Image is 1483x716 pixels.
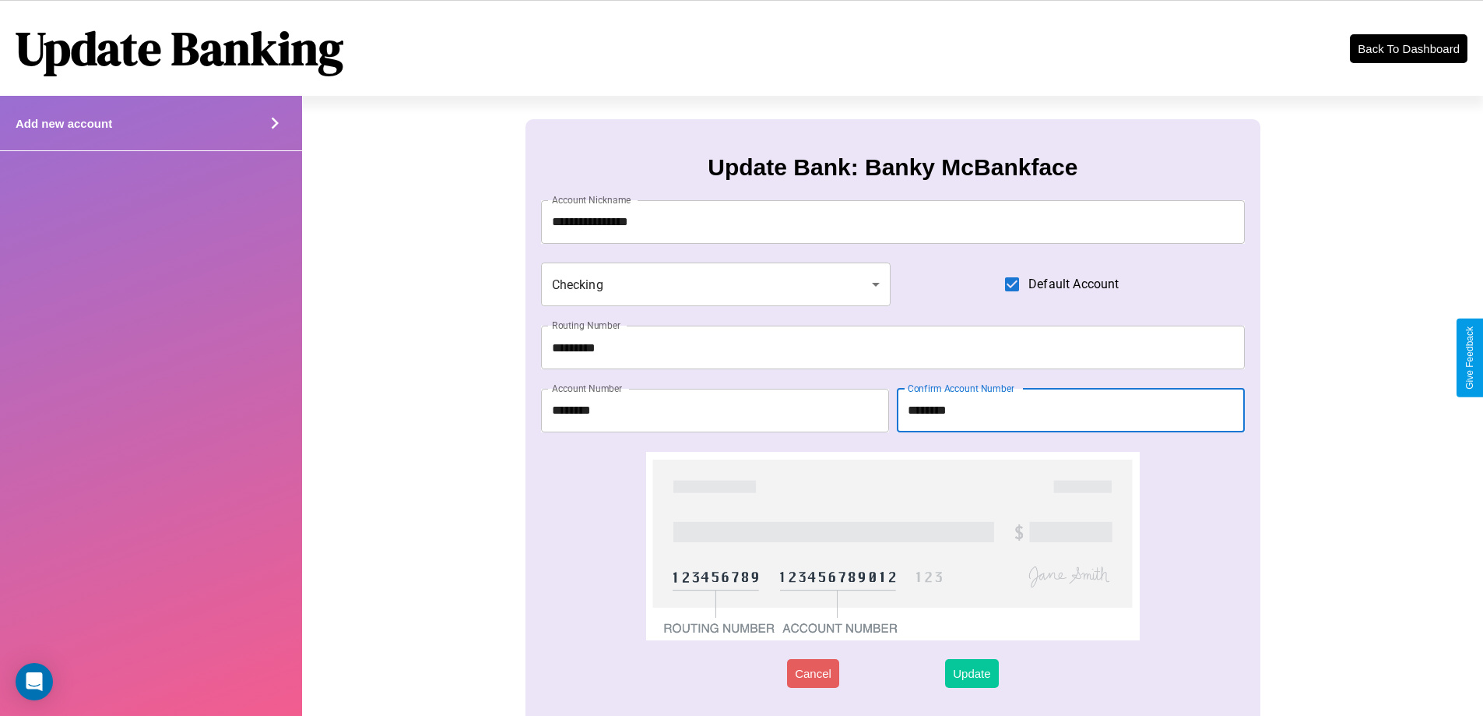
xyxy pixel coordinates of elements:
h4: Add new account [16,117,112,130]
label: Account Number [552,382,622,395]
label: Confirm Account Number [908,382,1014,395]
label: Account Nickname [552,193,631,206]
button: Cancel [787,659,839,688]
div: Give Feedback [1464,326,1475,390]
button: Update [945,659,998,688]
h3: Update Bank: Banky McBankface [708,154,1077,181]
img: check [646,452,1139,640]
label: Routing Number [552,319,620,332]
button: Back To Dashboard [1350,34,1467,63]
h1: Update Banking [16,16,343,80]
span: Default Account [1028,275,1119,294]
div: Checking [541,263,891,306]
div: Open Intercom Messenger [16,663,53,700]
